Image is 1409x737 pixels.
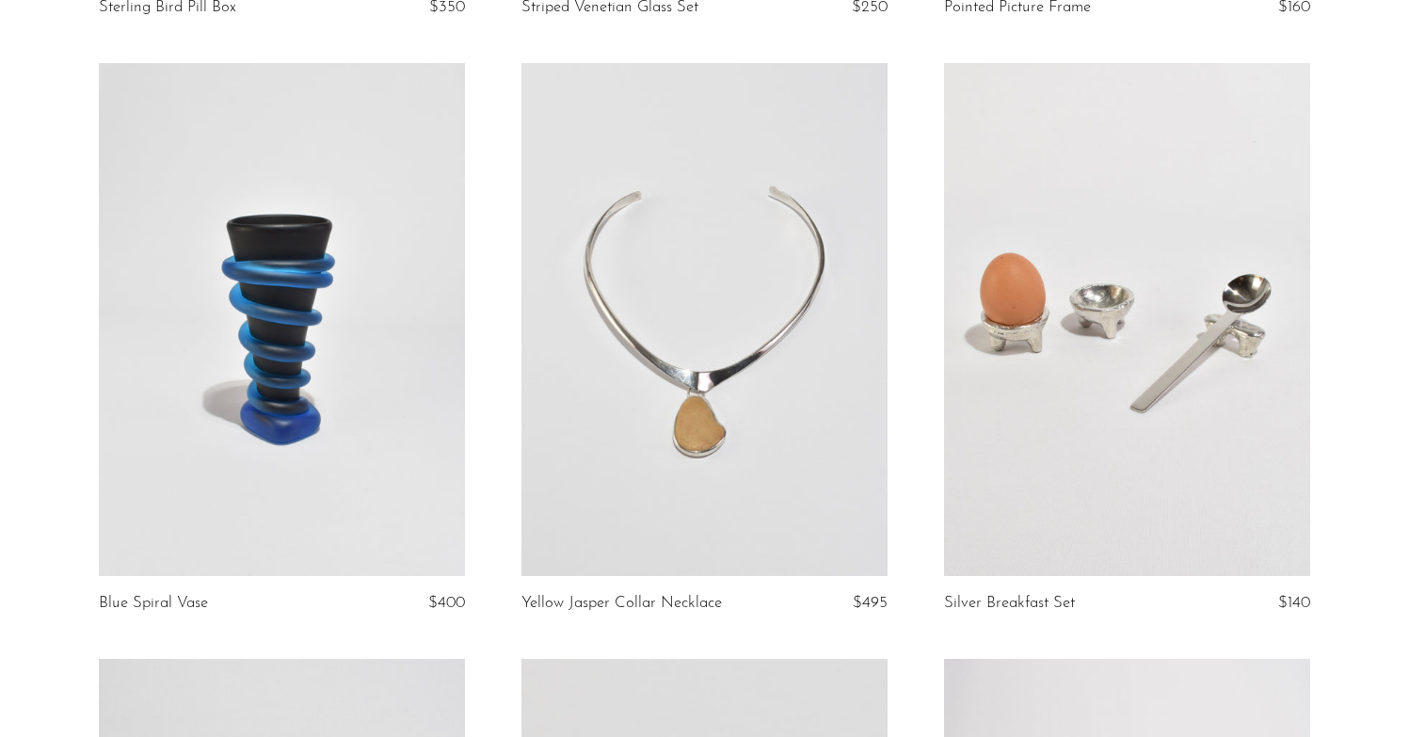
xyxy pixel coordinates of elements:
[428,595,465,611] span: $400
[853,595,888,611] span: $495
[521,595,722,612] a: Yellow Jasper Collar Necklace
[1278,595,1310,611] span: $140
[99,595,208,612] a: Blue Spiral Vase
[944,595,1075,612] a: Silver Breakfast Set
